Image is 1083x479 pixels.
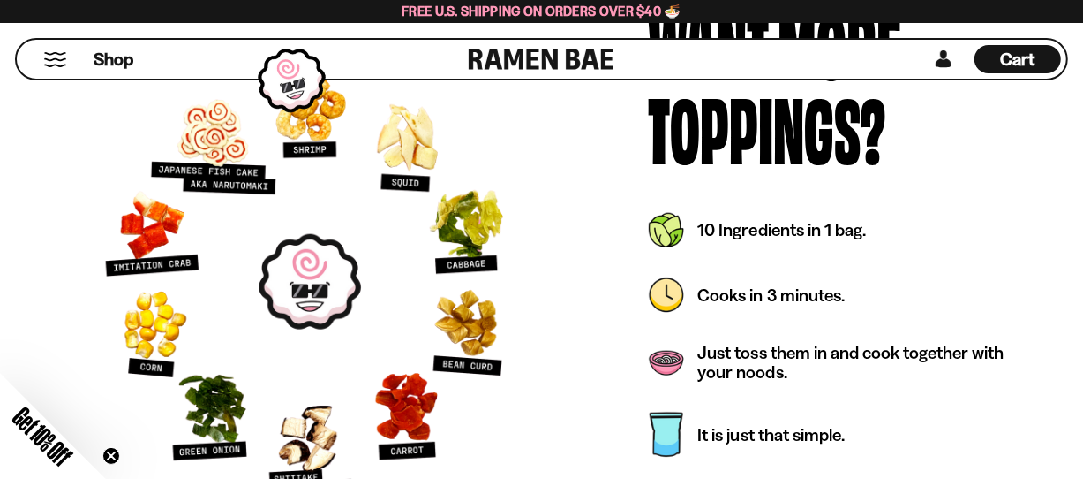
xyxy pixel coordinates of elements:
div: Cart [974,40,1061,79]
span: Shop [94,48,133,72]
span: Cart [1001,49,1035,70]
span: Free U.S. Shipping on Orders over $40 🍜 [402,3,681,19]
button: Close teaser [102,447,120,465]
div: It is just that simple. [698,425,854,445]
div: 10 Ingredients in 1 bag. [698,220,875,239]
span: Get 10% Off [8,402,77,471]
div: Cooks in 3 minutes. [698,285,854,305]
a: Shop [94,45,133,73]
button: Mobile Menu Trigger [43,52,67,67]
div: Toppings? [649,84,886,168]
div: Just toss them in and cook together with your noods. [698,343,1027,382]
